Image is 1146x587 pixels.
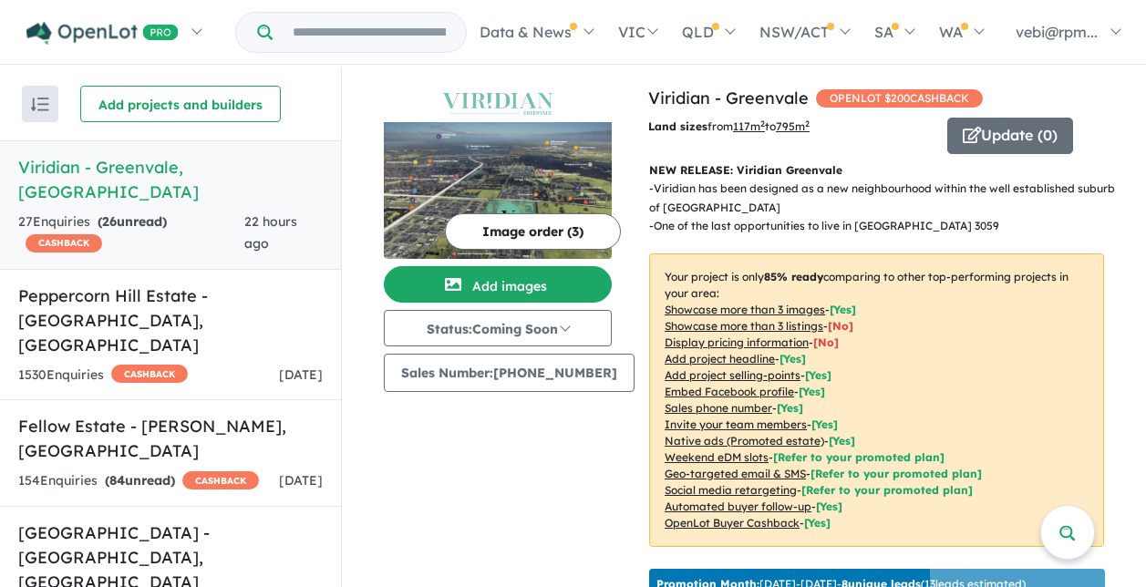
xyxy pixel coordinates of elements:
[779,352,806,366] span: [ Yes ]
[665,483,797,497] u: Social media retargeting
[776,119,810,133] u: 795 m
[805,368,831,382] span: [ Yes ]
[816,499,842,513] span: [Yes]
[445,213,621,250] button: Image order (3)
[733,119,765,133] u: 117 m
[276,13,462,52] input: Try estate name, suburb, builder or developer
[384,122,612,259] img: Viridian - Greenvale
[816,89,983,108] span: OPENLOT $ 200 CASHBACK
[665,352,775,366] u: Add project headline
[947,118,1073,154] button: Update (0)
[391,93,604,115] img: Viridian - Greenvale Logo
[18,414,323,463] h5: Fellow Estate - [PERSON_NAME] , [GEOGRAPHIC_DATA]
[665,450,769,464] u: Weekend eDM slots
[649,253,1104,547] p: Your project is only comparing to other top-performing projects in your area: - - - - - - - - - -...
[279,366,323,383] span: [DATE]
[18,211,244,255] div: 27 Enquir ies
[109,472,125,489] span: 84
[665,385,794,398] u: Embed Facebook profile
[665,467,806,480] u: Geo-targeted email & SMS
[665,516,800,530] u: OpenLot Buyer Cashback
[805,118,810,129] sup: 2
[105,472,175,489] strong: ( unread)
[764,270,823,283] b: 85 % ready
[384,86,612,259] a: Viridian - Greenvale LogoViridian - Greenvale
[18,283,323,357] h5: Peppercorn Hill Estate - [GEOGRAPHIC_DATA] , [GEOGRAPHIC_DATA]
[102,213,117,230] span: 26
[182,471,259,489] span: CASHBACK
[665,434,824,448] u: Native ads (Promoted estate)
[649,180,1119,217] p: - Viridian has been designed as a new neighbourhood within the well established suburb of [GEOGRA...
[26,22,179,45] img: Openlot PRO Logo White
[801,483,973,497] span: [Refer to your promoted plan]
[98,213,167,230] strong: ( unread)
[649,217,1119,235] p: - One of the last opportunities to live in [GEOGRAPHIC_DATA] 3059
[31,98,49,111] img: sort.svg
[665,368,800,382] u: Add project selling-points
[830,303,856,316] span: [ Yes ]
[665,319,823,333] u: Showcase more than 3 listings
[760,118,765,129] sup: 2
[111,365,188,383] span: CASHBACK
[244,213,297,252] span: 22 hours ago
[813,335,839,349] span: [ No ]
[80,86,281,122] button: Add projects and builders
[799,385,825,398] span: [ Yes ]
[648,88,809,108] a: Viridian - Greenvale
[648,119,707,133] b: Land sizes
[828,319,853,333] span: [ No ]
[26,234,102,252] span: CASHBACK
[665,499,811,513] u: Automated buyer follow-up
[765,119,810,133] span: to
[649,161,1104,180] p: NEW RELEASE: Viridian Greenvale
[384,310,612,346] button: Status:Coming Soon
[648,118,934,136] p: from
[665,417,807,431] u: Invite your team members
[279,472,323,489] span: [DATE]
[829,434,855,448] span: [Yes]
[665,401,772,415] u: Sales phone number
[773,450,945,464] span: [Refer to your promoted plan]
[384,266,612,303] button: Add images
[810,467,982,480] span: [Refer to your promoted plan]
[777,401,803,415] span: [ Yes ]
[665,303,825,316] u: Showcase more than 3 images
[1016,23,1098,41] span: vebi@rpm...
[665,335,809,349] u: Display pricing information
[18,365,188,386] div: 1530 Enquir ies
[18,470,259,492] div: 154 Enquir ies
[811,417,838,431] span: [ Yes ]
[804,516,831,530] span: [Yes]
[384,354,635,392] button: Sales Number:[PHONE_NUMBER]
[18,155,323,204] h5: Viridian - Greenvale , [GEOGRAPHIC_DATA]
